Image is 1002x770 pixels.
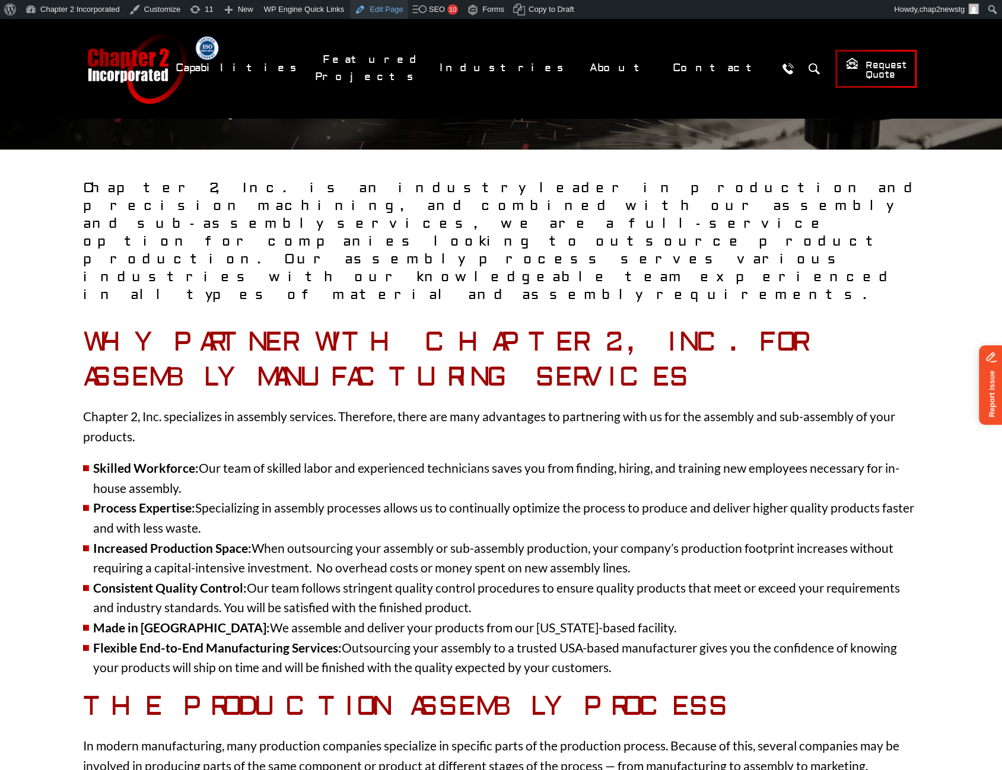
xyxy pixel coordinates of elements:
strong: Skilled Workforce: [93,460,199,475]
li: We assemble and deliver your products from our [US_STATE]-based facility. [83,618,920,638]
button: Search [803,58,825,79]
a: Request Quote [835,50,917,88]
li: When outsourcing your assembly or sub-assembly production, your company’s production footprint in... [83,538,920,578]
li: Our team follows stringent quality control procedures to ensure quality products that meet or exc... [83,578,920,618]
a: Chapter 2 Incorporated [86,33,187,104]
a: About [582,55,659,81]
strong: Increased Production Space: [93,540,252,555]
li: Outsourcing your assembly to a trusted USA-based manufacturer gives you the confidence of knowing... [83,638,920,677]
strong: Process Expertise: [93,500,195,515]
li: Specializing in assembly processes allows us to continually optimize the process to produce and d... [83,498,920,537]
strong: Consistent Quality Control: [93,580,247,595]
h1: Assembly Services [86,82,917,122]
li: Our team of skilled labor and experienced technicians saves you from finding, hiring, and trainin... [83,458,920,498]
a: Featured Projects [315,47,426,90]
a: Call Us [777,58,799,79]
p: Chapter 2, Inc. is an industry leader in production and precision machining, and combined with ou... [83,179,920,304]
span: Request Quote [845,57,906,81]
a: Contact [665,55,771,81]
span: chap2newstg [919,5,965,14]
div: 10 [447,4,458,15]
strong: Flexible End-to-End Manufacturing Services: [93,640,342,655]
a: Industries [432,55,576,81]
h2: The Production Assembly Process [83,689,920,724]
a: Capabilities [168,55,309,81]
strong: Made in [GEOGRAPHIC_DATA]: [93,620,270,635]
p: Chapter 2, Inc. specializes in assembly services. Therefore, there are many advantages to partner... [83,406,920,446]
h2: Why Partner with Chapter 2, Inc. for Assembly Manufacturing Services [83,325,920,394]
